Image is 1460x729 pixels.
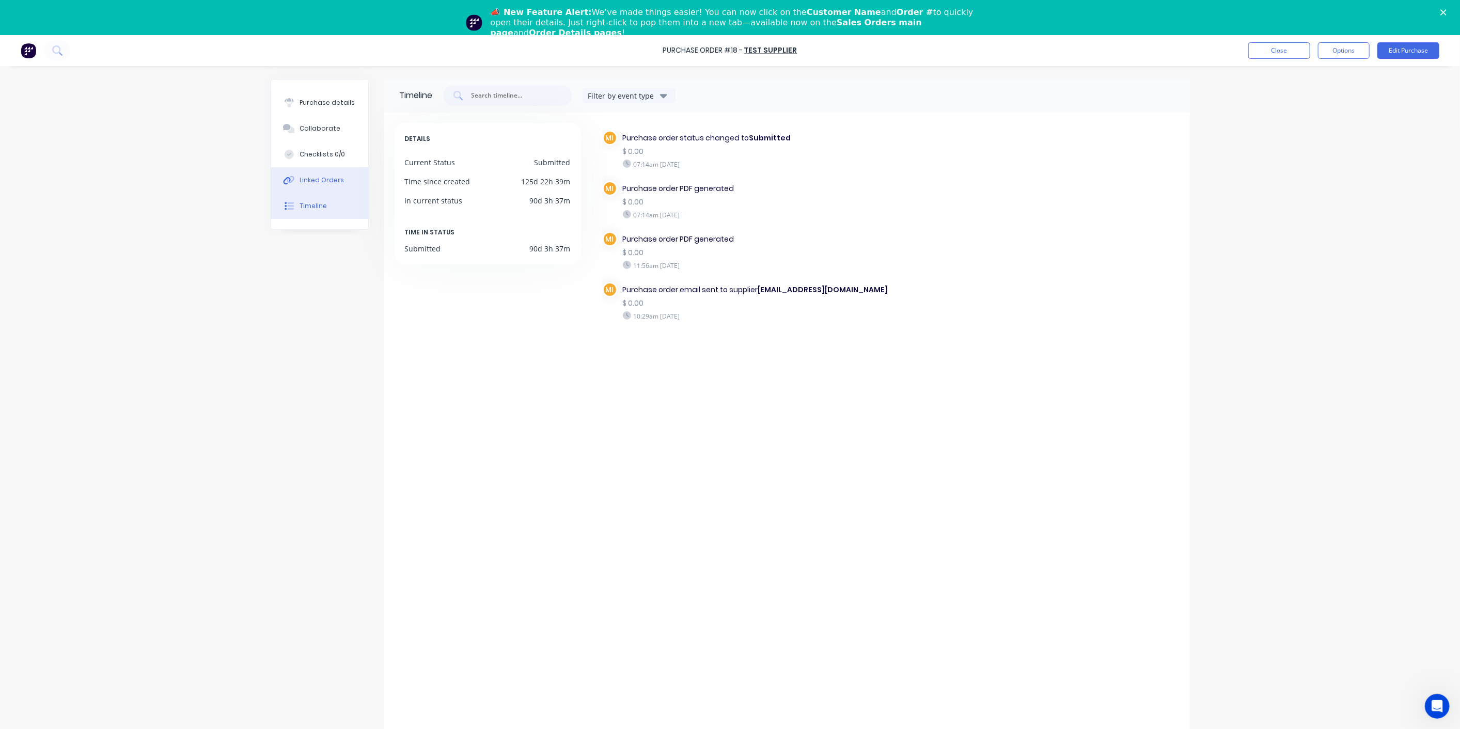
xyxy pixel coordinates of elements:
div: 10:29am [DATE] [623,311,890,321]
div: 07:14am [DATE] [623,160,890,169]
b: Submitted [749,133,791,143]
input: Search timeline... [470,90,556,101]
b: 📣 New Feature Alert: [491,7,592,17]
div: Purchase order PDF generated [623,183,890,194]
div: $ 0.00 [623,197,890,208]
button: Filter by event type [583,88,676,103]
div: Close [1440,9,1451,15]
iframe: Intercom live chat [1425,694,1450,719]
span: TIME IN STATUS [405,227,455,238]
span: DETAILS [405,133,431,145]
div: We’ve made things easier! You can now click on the and to quickly open their details. Just right-... [491,7,978,38]
div: Submitted [535,157,571,168]
button: Timeline [271,193,368,219]
div: 125d 22h 39m [522,176,571,187]
div: Submitted [405,243,441,254]
div: MI [602,181,618,196]
button: Edit Purchase [1377,42,1439,59]
div: Timeline [300,201,327,211]
button: Checklists 0/0 [271,141,368,167]
div: Checklists 0/0 [300,150,345,159]
b: Order Details pages [529,28,622,38]
img: Profile image for Team [466,14,482,31]
a: Test Supplier [744,45,797,55]
div: 90d 3h 37m [530,195,571,206]
button: Purchase details [271,90,368,116]
div: MI [602,282,618,297]
div: Timeline [400,89,433,102]
div: Filter by event type [588,90,657,101]
button: Linked Orders [271,167,368,193]
b: Customer Name [807,7,881,17]
div: 90d 3h 37m [530,243,571,254]
div: Purchase order email sent to supplier [623,284,890,295]
div: Time since created [405,176,470,187]
div: $ 0.00 [623,146,890,157]
div: 11:56am [DATE] [623,261,890,270]
button: Collaborate [271,116,368,141]
img: Factory [21,43,36,58]
b: [EMAIL_ADDRESS][DOMAIN_NAME] [758,284,888,295]
button: Options [1318,42,1370,59]
div: $ 0.00 [623,298,890,309]
div: In current status [405,195,463,206]
div: MI [602,130,618,146]
div: MI [602,231,618,247]
button: Close [1248,42,1310,59]
b: Order # [897,7,933,17]
div: Collaborate [300,124,340,133]
div: Purchase details [300,98,355,107]
div: Current Status [405,157,456,168]
div: $ 0.00 [623,247,890,258]
div: Purchase Order #18 - [663,45,743,56]
div: 07:14am [DATE] [623,210,890,219]
div: Purchase order status changed to [623,133,890,144]
div: Linked Orders [300,176,344,185]
div: Purchase order PDF generated [623,234,890,245]
b: Sales Orders main page [491,18,922,38]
